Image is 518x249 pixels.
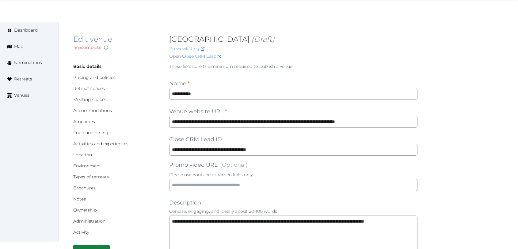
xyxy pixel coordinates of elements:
[220,161,248,168] span: (Optional)
[169,135,222,144] label: Close CRM Lead ID
[182,53,221,60] a: Close CRM Lead
[73,163,101,169] a: Environment
[169,53,181,60] span: Open
[73,64,101,69] a: Basic details
[73,45,101,50] span: 18 % complete
[73,130,109,135] a: Food and dining
[73,229,89,235] a: Activity
[169,198,201,207] label: Description
[73,152,92,158] a: Location
[14,27,38,33] span: Dashboard
[14,76,32,82] span: Retreats
[73,108,112,113] a: Accommodations
[73,196,86,202] a: Notes
[73,119,95,124] a: Amenities
[14,60,42,66] span: Nominations
[73,185,96,191] a: Brochures
[73,75,116,80] a: Pricing and policies
[14,43,23,50] span: Map
[73,207,97,213] a: Ownership
[169,79,190,88] label: Name
[73,218,105,224] a: Administration
[169,208,417,214] p: Concise, engaging, and ideally about 20-100 words
[73,174,109,180] a: Types of retreats
[169,107,227,116] label: Venue website URL
[73,34,159,44] h2: Edit venue
[169,46,204,51] a: Previewlisting
[251,35,275,44] span: (Draft)
[169,172,417,178] p: Please use Youtube or Vimeo links only
[73,86,105,91] a: Retreat spaces
[169,161,248,169] label: Promo video URL
[14,92,29,99] span: Venues
[73,141,128,146] a: Activities and experiences
[169,34,417,44] h2: [GEOGRAPHIC_DATA]
[73,97,107,102] a: Meeting spaces
[169,63,417,69] p: These fields are the minimum required to publish a venue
